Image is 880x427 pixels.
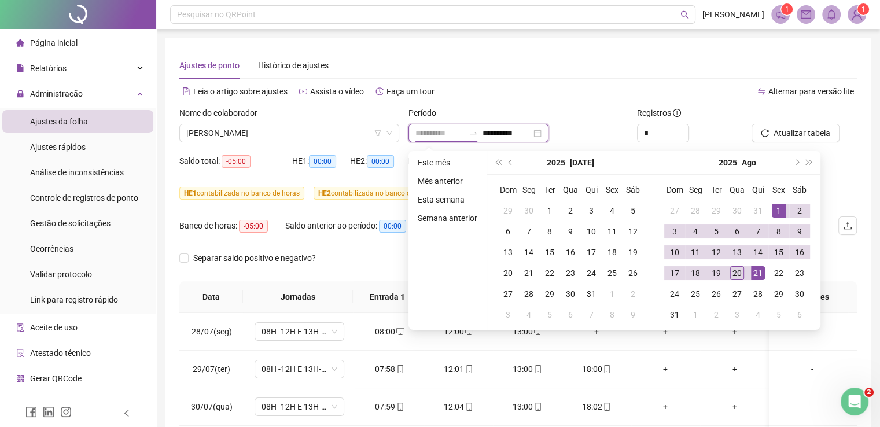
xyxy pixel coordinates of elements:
td: 2025-07-04 [602,200,623,221]
div: 23 [793,266,807,280]
div: 9 [793,224,807,238]
td: 2025-08-29 [768,284,789,304]
span: Página inicial [30,38,78,47]
span: down [386,130,393,137]
div: 08:00 [364,325,414,338]
div: 1 [543,204,557,218]
div: 18 [605,245,619,259]
div: 07:58 [364,363,414,376]
div: 20 [501,266,515,280]
div: 31 [751,204,765,218]
td: 2025-07-30 [560,284,581,304]
span: Gerar QRCode [30,374,82,383]
td: 2025-08-11 [685,242,706,263]
td: 2025-07-12 [623,221,643,242]
span: Assista o vídeo [310,87,364,96]
span: contabilizada no banco de horas [314,187,439,200]
img: 74411 [848,6,866,23]
span: [PERSON_NAME] [702,8,764,21]
td: 2025-07-03 [581,200,602,221]
td: 2025-08-27 [727,284,748,304]
div: 31 [584,287,598,301]
td: 2025-08-03 [498,304,518,325]
td: 2025-07-26 [623,263,643,284]
span: notification [775,9,786,20]
button: year panel [547,151,565,174]
td: 2025-08-04 [518,304,539,325]
div: 23 [564,266,577,280]
span: mobile [602,365,611,373]
span: mobile [533,365,542,373]
th: Sáb [623,179,643,200]
div: 2 [793,204,807,218]
div: 11 [688,245,702,259]
span: swap-right [469,128,478,138]
div: + [640,400,691,413]
td: 2025-08-20 [727,263,748,284]
td: 2025-08-22 [768,263,789,284]
div: 15 [772,245,786,259]
div: HE 1: [292,154,350,168]
div: 5 [626,204,640,218]
td: 2025-08-03 [664,221,685,242]
div: + [709,400,760,413]
li: Este mês [413,156,482,170]
span: HE 2 [318,189,331,197]
td: 2025-08-04 [685,221,706,242]
span: 2 [864,388,874,397]
td: 2025-07-05 [623,200,643,221]
span: Administração [30,89,83,98]
span: filter [374,130,381,137]
div: 3 [501,308,515,322]
span: Atualizar tabela [774,127,830,139]
span: audit [16,323,24,332]
div: 19 [626,245,640,259]
span: Ocorrências [30,244,73,253]
td: 2025-08-05 [706,221,727,242]
button: next-year [790,151,802,174]
div: 3 [668,224,682,238]
th: Ter [706,179,727,200]
td: 2025-08-10 [664,242,685,263]
td: 2025-08-12 [706,242,727,263]
td: 2025-07-30 [727,200,748,221]
td: 2025-08-06 [560,304,581,325]
td: 2025-08-15 [768,242,789,263]
span: file [16,64,24,72]
div: - [778,325,846,338]
span: swap [757,87,765,95]
div: + [640,363,691,376]
td: 2025-08-05 [539,304,560,325]
div: 7 [751,224,765,238]
td: 2025-08-21 [748,263,768,284]
div: 12:04 [433,400,484,413]
th: Seg [685,179,706,200]
span: PEDRO HENRIQUE RAMOS DA SILVA [186,124,392,142]
span: youtube [299,87,307,95]
div: 6 [730,224,744,238]
button: super-next-year [803,151,816,174]
button: year panel [719,151,737,174]
td: 2025-07-06 [498,221,518,242]
div: 25 [605,266,619,280]
div: 2 [709,308,723,322]
span: Histórico de ajustes [258,61,329,70]
td: 2025-07-21 [518,263,539,284]
td: 2025-08-01 [602,284,623,304]
td: 2025-07-16 [560,242,581,263]
th: Qua [727,179,748,200]
div: 9 [626,308,640,322]
div: 14 [522,245,536,259]
td: 2025-08-06 [727,221,748,242]
span: desktop [533,327,542,336]
div: 4 [688,224,702,238]
div: 6 [501,224,515,238]
div: 21 [522,266,536,280]
td: 2025-07-17 [581,242,602,263]
div: 13:00 [502,363,553,376]
div: + [640,325,691,338]
div: 12 [709,245,723,259]
button: super-prev-year [492,151,505,174]
span: Validar protocolo [30,270,92,279]
span: contabilizada no banco de horas [179,187,304,200]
